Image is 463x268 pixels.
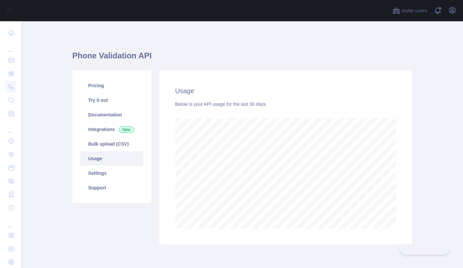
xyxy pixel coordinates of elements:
[80,93,143,107] a: Try it out
[5,121,16,134] div: ...
[175,101,396,107] div: Below is your API usage for the last 30 days
[400,241,450,255] iframe: Toggle Customer Support
[175,86,396,96] h2: Usage
[80,180,143,195] a: Support
[80,107,143,122] a: Documentation
[80,151,143,166] a: Usage
[80,122,143,137] a: Integrations New
[80,137,143,151] a: Bulk upload (CSV)
[80,78,143,93] a: Pricing
[72,50,412,66] h1: Phone Validation API
[402,7,427,15] span: Invite users
[119,126,134,133] span: New
[391,5,429,16] button: Invite users
[5,215,16,228] div: ...
[5,40,16,53] div: ...
[80,166,143,180] a: Settings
